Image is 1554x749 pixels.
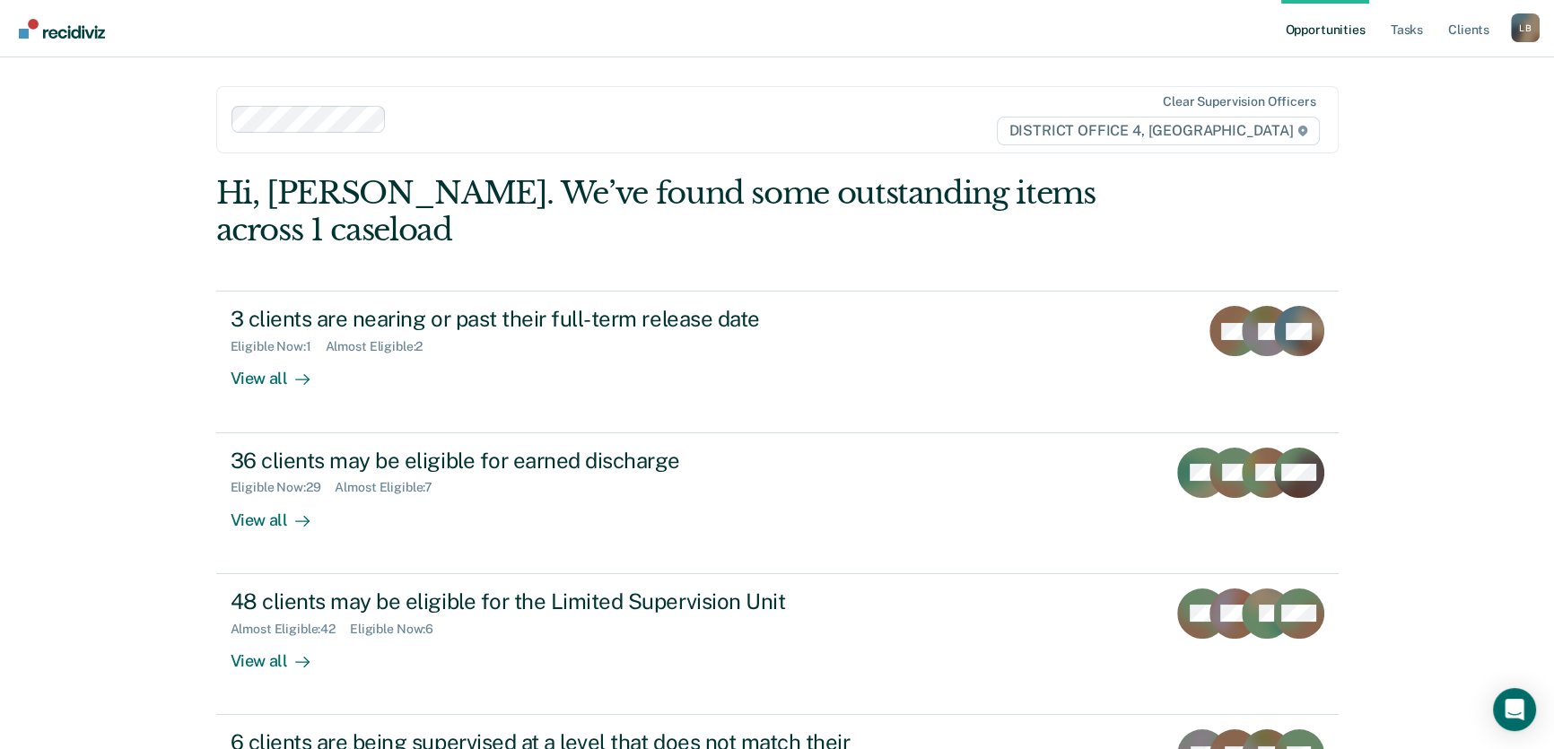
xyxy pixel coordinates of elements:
[1511,13,1540,42] div: L B
[231,339,326,354] div: Eligible Now : 1
[216,574,1339,715] a: 48 clients may be eligible for the Limited Supervision UnitAlmost Eligible:42Eligible Now:6View all
[997,117,1319,145] span: DISTRICT OFFICE 4, [GEOGRAPHIC_DATA]
[231,448,860,474] div: 36 clients may be eligible for earned discharge
[231,636,331,671] div: View all
[231,495,331,530] div: View all
[216,433,1339,574] a: 36 clients may be eligible for earned dischargeEligible Now:29Almost Eligible:7View all
[1163,94,1315,109] div: Clear supervision officers
[216,291,1339,432] a: 3 clients are nearing or past their full-term release dateEligible Now:1Almost Eligible:2View all
[231,354,331,389] div: View all
[231,588,860,614] div: 48 clients may be eligible for the Limited Supervision Unit
[350,622,448,637] div: Eligible Now : 6
[231,480,336,495] div: Eligible Now : 29
[231,622,351,637] div: Almost Eligible : 42
[231,306,860,332] div: 3 clients are nearing or past their full-term release date
[1511,13,1540,42] button: Profile dropdown button
[326,339,438,354] div: Almost Eligible : 2
[335,480,447,495] div: Almost Eligible : 7
[19,19,105,39] img: Recidiviz
[216,175,1114,248] div: Hi, [PERSON_NAME]. We’ve found some outstanding items across 1 caseload
[1493,688,1536,731] div: Open Intercom Messenger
